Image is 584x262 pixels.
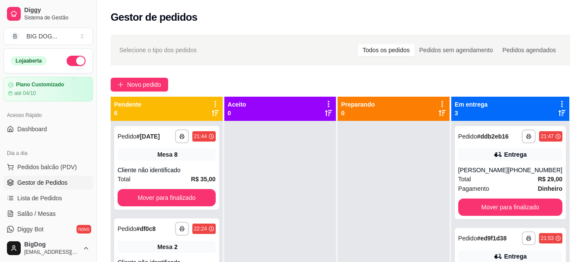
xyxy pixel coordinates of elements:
span: Mesa [157,243,172,251]
span: Dashboard [17,125,47,133]
span: [EMAIL_ADDRESS][DOMAIN_NAME] [24,249,79,256]
div: Pedidos agendados [498,44,561,56]
strong: # ddb2eb16 [477,133,508,140]
a: Plano Customizadoaté 04/10 [3,77,93,101]
button: Select a team [3,28,93,45]
button: Novo pedido [111,78,168,92]
span: Pedido [458,235,477,242]
p: Aceito [228,100,246,109]
p: Pendente [114,100,141,109]
span: B [11,32,19,41]
div: Dia a dia [3,146,93,160]
a: Diggy Botnovo [3,222,93,236]
div: Loja aberta [11,56,47,66]
span: Total [458,174,471,184]
span: Pedido [118,225,137,232]
span: Novo pedido [127,80,161,89]
div: Entrega [504,252,527,261]
div: 21:44 [194,133,207,140]
span: Pagamento [458,184,489,193]
span: Pedido [458,133,477,140]
span: Total [118,174,131,184]
span: Lista de Pedidos [17,194,62,202]
div: 2 [174,243,178,251]
div: Acesso Rápido [3,108,93,122]
span: Sistema de Gestão [24,14,89,21]
a: Lista de Pedidos [3,191,93,205]
div: BIG DOG ... [26,32,57,41]
a: Salão / Mesas [3,207,93,221]
div: Todos os pedidos [358,44,415,56]
span: Gestor de Pedidos [17,178,67,187]
p: 0 [341,109,375,117]
p: 3 [455,109,488,117]
strong: R$ 35,00 [191,176,216,183]
button: Alterar Status [67,56,86,66]
div: 8 [174,150,178,159]
button: BigDog[EMAIL_ADDRESS][DOMAIN_NAME] [3,238,93,259]
a: Dashboard [3,122,93,136]
p: Em entrega [455,100,488,109]
div: 21:53 [541,235,554,242]
strong: # ed9f1d38 [477,235,507,242]
article: até 04/10 [14,90,36,97]
div: Entrega [504,150,527,159]
div: [PERSON_NAME] [458,166,508,174]
span: Diggy [24,6,89,14]
div: [PHONE_NUMBER] [508,166,562,174]
div: 22:24 [194,225,207,232]
article: Plano Customizado [16,82,64,88]
strong: # df0c8 [137,225,156,232]
span: Pedido [118,133,137,140]
button: Pedidos balcão (PDV) [3,160,93,174]
p: 0 [228,109,246,117]
strong: # [DATE] [137,133,160,140]
span: Mesa [157,150,172,159]
p: 6 [114,109,141,117]
strong: Dinheiro [538,185,562,192]
span: Diggy Bot [17,225,44,234]
p: Preparando [341,100,375,109]
a: Gestor de Pedidos [3,176,93,189]
button: Mover para finalizado [118,189,216,206]
div: Pedidos sem agendamento [415,44,498,56]
span: Salão / Mesas [17,209,56,218]
a: DiggySistema de Gestão [3,3,93,24]
div: Cliente não identificado [118,166,216,174]
span: BigDog [24,241,79,249]
h2: Gestor de pedidos [111,10,198,24]
span: Pedidos balcão (PDV) [17,163,77,171]
button: Mover para finalizado [458,199,562,216]
div: 21:47 [541,133,554,140]
span: Selecione o tipo dos pedidos [119,45,197,55]
strong: R$ 29,00 [538,176,562,183]
span: plus [118,82,124,88]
